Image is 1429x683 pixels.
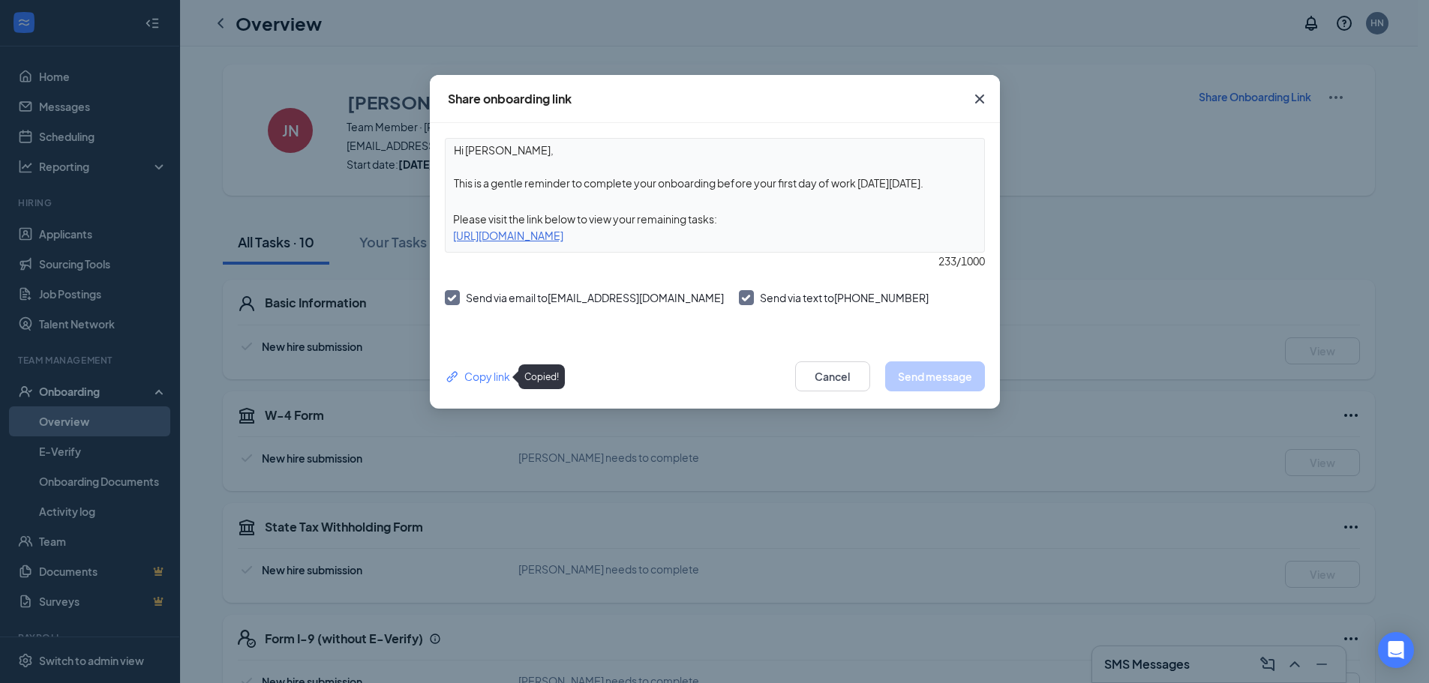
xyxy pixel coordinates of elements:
div: Open Intercom Messenger [1378,632,1414,668]
button: Send message [885,361,985,391]
div: Copied! [518,364,565,389]
textarea: Hi [PERSON_NAME], This is a gentle reminder to complete your onboarding before your first day of ... [446,139,984,194]
div: 233 / 1000 [445,253,985,269]
div: Share onboarding link [448,91,572,107]
div: Please visit the link below to view your remaining tasks: [446,211,984,227]
button: Cancel [795,361,870,391]
span: Send via text to [PHONE_NUMBER] [760,291,929,304]
span: Send via email to [EMAIL_ADDRESS][DOMAIN_NAME] [466,291,724,304]
div: [URL][DOMAIN_NAME] [446,227,984,244]
button: Close [959,75,1000,123]
svg: Link [445,369,461,385]
div: Copy link [445,368,510,385]
button: Link Copy link [445,368,510,385]
svg: Cross [971,90,989,108]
